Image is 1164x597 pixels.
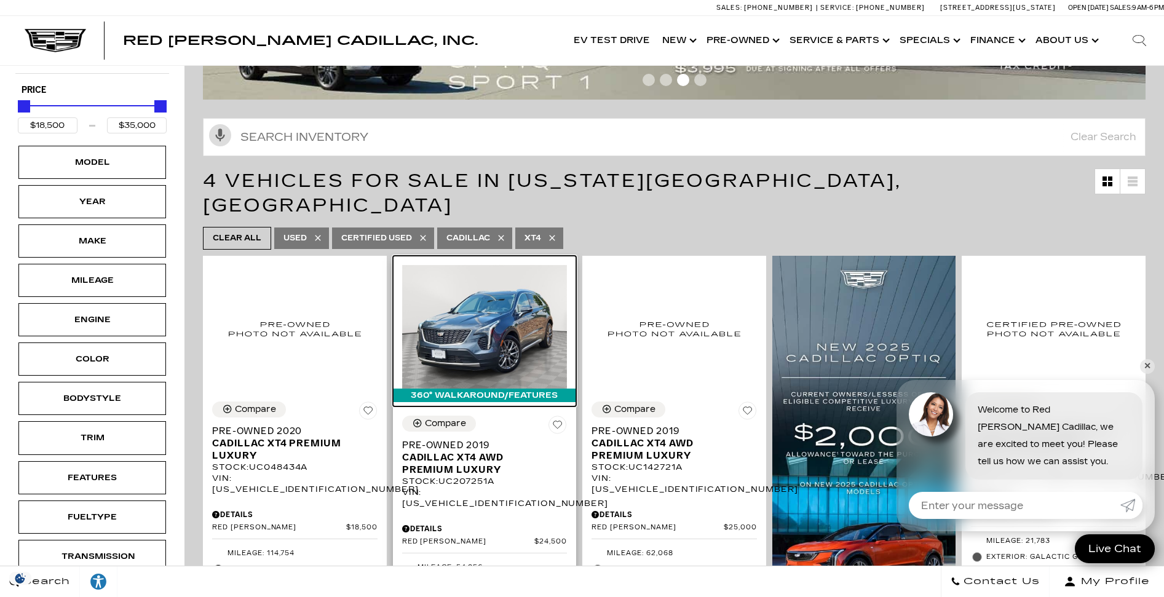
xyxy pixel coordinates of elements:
div: TrimTrim [18,421,166,454]
a: Pre-Owned 2019Cadillac XT4 AWD Premium Luxury [592,425,757,462]
div: MileageMileage [18,264,166,297]
div: Price [18,96,167,133]
div: Compare [235,404,276,415]
h5: Price [22,85,163,96]
span: Service: [820,4,854,12]
span: Open [DATE] [1068,4,1109,12]
li: Mileage: 114,754 [212,545,378,561]
a: New [656,16,700,65]
a: Pre-Owned 2020Cadillac XT4 Premium Luxury [212,425,378,462]
input: Minimum [18,117,77,133]
div: Explore your accessibility options [80,572,117,591]
li: Mileage: 54,856 [402,559,568,575]
span: Go to slide 4 [694,74,707,86]
div: Color [61,352,123,366]
div: Transmission [61,550,123,563]
span: 9 AM-6 PM [1132,4,1164,12]
svg: Click to toggle on voice search [209,124,231,146]
div: Compare [614,404,655,415]
span: Go to slide 1 [643,74,655,86]
span: $24,500 [534,537,567,547]
span: Pre-Owned 2019 [402,439,558,451]
li: Mileage: 21,783 [971,533,1136,549]
a: Red [PERSON_NAME] $25,000 [592,523,757,532]
div: Fueltype [61,510,123,524]
section: Click to Open Cookie Consent Modal [6,572,34,585]
span: My Profile [1076,573,1150,590]
button: Compare Vehicle [592,401,665,417]
img: Cadillac Dark Logo with Cadillac White Text [25,29,86,52]
span: Cadillac XT4 AWD Premium Luxury [592,437,748,462]
span: [PHONE_NUMBER] [744,4,813,12]
div: Stock : UC142721A [592,462,757,473]
button: Save Vehicle [548,416,567,439]
span: Sales: [716,4,742,12]
input: Search Inventory [203,118,1146,156]
a: Specials [893,16,964,65]
button: Compare Vehicle [212,401,286,417]
span: Cadillac [446,231,490,246]
span: Go to slide 2 [660,74,672,86]
a: [STREET_ADDRESS][US_STATE] [940,4,1056,12]
div: MakeMake [18,224,166,258]
span: Red [PERSON_NAME] [212,523,346,532]
a: Sales: [PHONE_NUMBER] [716,4,816,11]
img: 2019 Cadillac XT4 AWD Premium Luxury [402,265,568,389]
div: 360° WalkAround/Features [393,389,577,402]
a: Submit [1120,492,1142,519]
button: Save Vehicle [738,401,757,425]
div: Maximum Price [154,100,167,113]
img: 2020 Cadillac XT4 Premium Luxury [212,265,378,392]
div: VIN: [US_VEHICLE_IDENTIFICATION_NUMBER] [212,473,378,495]
span: Go to slide 3 [677,74,689,86]
span: Red [PERSON_NAME] [592,523,724,532]
span: Clear All [213,231,261,246]
span: Contact Us [960,573,1040,590]
span: Cadillac XT4 Premium Luxury [212,437,368,462]
div: Stock : UC048434A [212,462,378,473]
div: BodystyleBodystyle [18,382,166,415]
img: 2022 Cadillac XT4 Sport [971,265,1136,392]
a: Pre-Owned [700,16,783,65]
span: Red [PERSON_NAME] Cadillac, Inc. [123,33,478,48]
a: EV Test Drive [568,16,656,65]
span: [PHONE_NUMBER] [856,4,925,12]
input: Maximum [107,117,167,133]
a: Red [PERSON_NAME] $24,500 [402,537,568,547]
a: Service: [PHONE_NUMBER] [816,4,928,11]
div: EngineEngine [18,303,166,336]
div: Compare [425,418,466,429]
div: Year [61,195,123,208]
span: Exterior: Galactic Grey Metallic [986,551,1136,563]
span: XT4 [525,231,541,246]
a: Live Chat [1075,534,1155,563]
div: ColorColor [18,342,166,376]
span: Exterior: Stellar Black Metallic [228,563,378,588]
span: Pre-Owned 2020 [212,425,368,437]
img: 2019 Cadillac XT4 AWD Premium Luxury [592,265,757,392]
div: Make [61,234,123,248]
span: Pre-Owned 2019 [592,425,748,437]
div: Pricing Details - Pre-Owned 2020 Cadillac XT4 Premium Luxury [212,509,378,520]
span: Used [283,231,307,246]
div: Bodystyle [61,392,123,405]
a: About Us [1029,16,1103,65]
div: Mileage [61,274,123,287]
span: Red [PERSON_NAME] [402,537,535,547]
a: Service & Parts [783,16,893,65]
button: Open user profile menu [1050,566,1164,597]
button: Save Vehicle [359,401,378,425]
li: Mileage: 62,068 [592,545,757,561]
span: Exterior: RADIANT SILVER METALLIC [607,563,757,588]
img: Agent profile photo [909,392,953,437]
div: VIN: [US_VEHICLE_IDENTIFICATION_NUMBER] [592,473,757,495]
a: Explore your accessibility options [80,566,117,597]
img: Opt-Out Icon [6,572,34,585]
a: Red [PERSON_NAME] $18,500 [212,523,378,532]
input: Enter your message [909,492,1120,519]
span: $25,000 [724,523,757,532]
div: Features [61,471,123,484]
span: 4 Vehicles for Sale in [US_STATE][GEOGRAPHIC_DATA], [GEOGRAPHIC_DATA] [203,170,901,216]
div: Welcome to Red [PERSON_NAME] Cadillac, we are excited to meet you! Please tell us how we can assi... [965,392,1142,480]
